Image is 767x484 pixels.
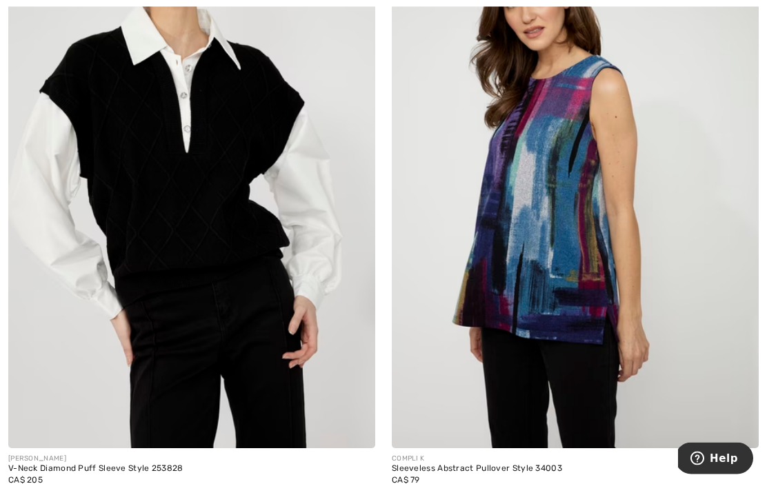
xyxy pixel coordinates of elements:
div: Sleeveless Abstract Pullover Style 34003 [392,465,759,474]
div: V-Neck Diamond Puff Sleeve Style 253828 [8,465,375,474]
div: [PERSON_NAME] [8,454,375,465]
iframe: Opens a widget where you can find more information [678,443,753,477]
div: COMPLI K [392,454,759,465]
